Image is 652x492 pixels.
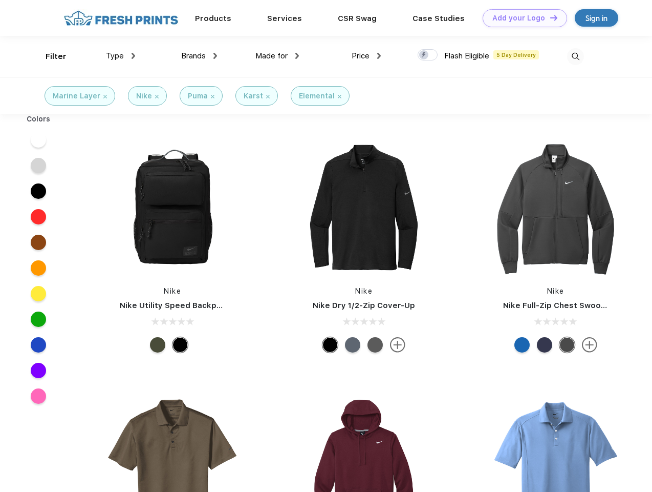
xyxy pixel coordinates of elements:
[550,15,557,20] img: DT
[493,50,539,59] span: 5 Day Delivery
[136,91,152,101] div: Nike
[352,51,370,60] span: Price
[103,95,107,98] img: filter_cancel.svg
[164,287,181,295] a: Nike
[322,337,338,353] div: Black
[492,14,545,23] div: Add your Logo
[195,14,231,23] a: Products
[188,91,208,101] div: Puma
[377,53,381,59] img: dropdown.png
[213,53,217,59] img: dropdown.png
[244,91,263,101] div: Karst
[295,53,299,59] img: dropdown.png
[585,12,607,24] div: Sign in
[46,51,67,63] div: Filter
[514,337,530,353] div: Royal
[53,91,100,101] div: Marine Layer
[313,301,415,310] a: Nike Dry 1/2-Zip Cover-Up
[547,287,564,295] a: Nike
[338,95,341,98] img: filter_cancel.svg
[367,337,383,353] div: Black Heather
[61,9,181,27] img: fo%20logo%202.webp
[255,51,288,60] span: Made for
[296,139,432,276] img: func=resize&h=266
[582,337,597,353] img: more.svg
[267,14,302,23] a: Services
[355,287,373,295] a: Nike
[338,14,377,23] a: CSR Swag
[390,337,405,353] img: more.svg
[150,337,165,353] div: Cargo Khaki
[559,337,575,353] div: Anthracite
[266,95,270,98] img: filter_cancel.svg
[299,91,335,101] div: Elemental
[488,139,624,276] img: func=resize&h=266
[120,301,230,310] a: Nike Utility Speed Backpack
[575,9,618,27] a: Sign in
[172,337,188,353] div: Black
[106,51,124,60] span: Type
[444,51,489,60] span: Flash Eligible
[155,95,159,98] img: filter_cancel.svg
[211,95,214,98] img: filter_cancel.svg
[537,337,552,353] div: Midnight Navy
[132,53,135,59] img: dropdown.png
[345,337,360,353] div: Navy Heather
[104,139,241,276] img: func=resize&h=266
[19,114,58,125] div: Colors
[567,48,584,65] img: desktop_search.svg
[503,301,639,310] a: Nike Full-Zip Chest Swoosh Jacket
[181,51,206,60] span: Brands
